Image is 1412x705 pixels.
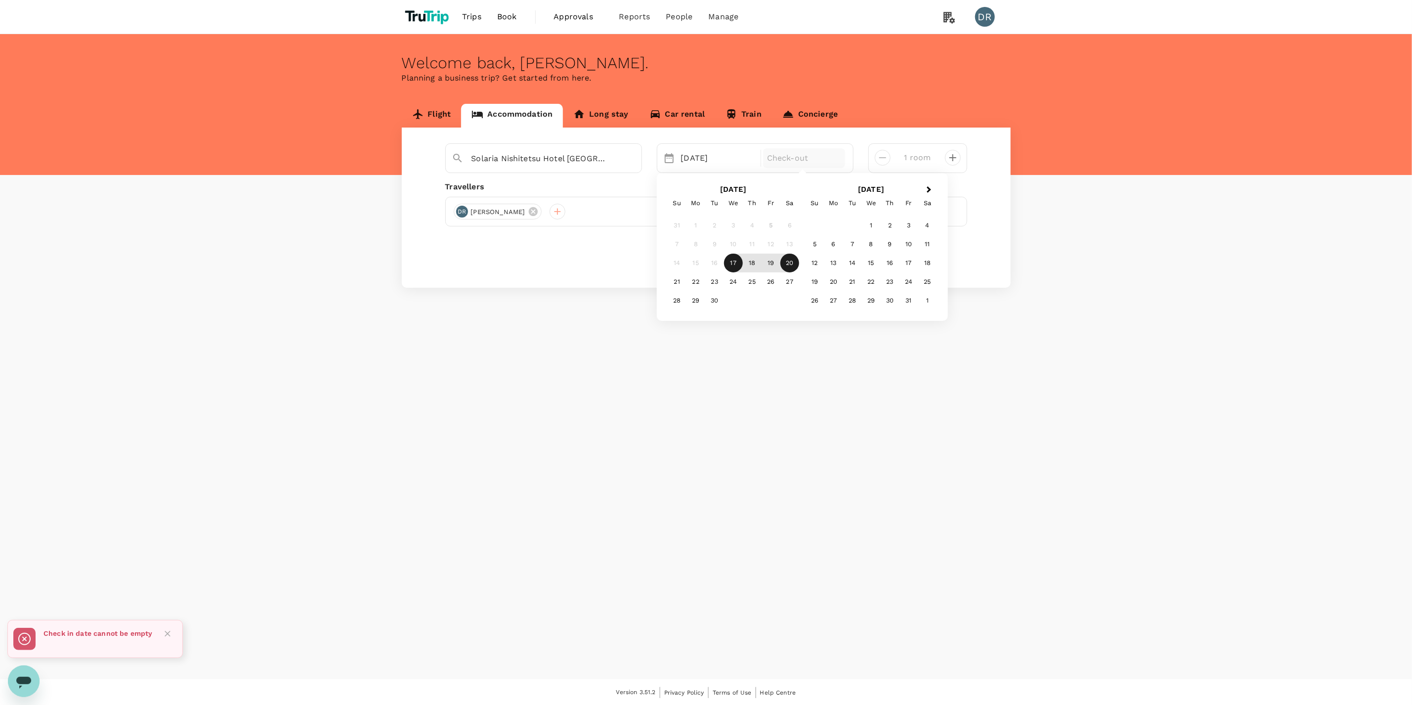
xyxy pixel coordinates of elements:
a: Help Centre [760,687,796,698]
div: Choose Tuesday, October 28th, 2025 [843,291,862,310]
input: Search cities, hotels, work locations [471,151,608,166]
div: Choose Tuesday, October 21st, 2025 [843,272,862,291]
div: Choose Monday, September 22nd, 2025 [686,272,705,291]
span: People [666,11,693,23]
div: Not available Wednesday, September 3rd, 2025 [724,216,743,235]
span: Version 3.51.2 [616,688,656,698]
div: Choose Saturday, October 4th, 2025 [918,216,937,235]
div: Choose Wednesday, October 1st, 2025 [862,216,881,235]
span: Help Centre [760,689,796,696]
div: Choose Friday, October 17th, 2025 [899,254,918,272]
div: Thursday [743,194,762,213]
div: DR [975,7,995,27]
span: Trips [462,11,481,23]
div: Not available Monday, September 8th, 2025 [686,235,705,254]
div: Tuesday [843,194,862,213]
div: Not available Wednesday, September 17th, 2025 [724,254,743,272]
button: Close [160,626,175,641]
div: Sunday [668,194,686,213]
h2: [DATE] [665,185,803,194]
div: Not available Wednesday, September 10th, 2025 [724,235,743,254]
div: Saturday [780,194,799,213]
a: Long stay [563,104,639,128]
button: decrease [945,150,961,166]
div: Choose Friday, October 10th, 2025 [899,235,918,254]
span: Terms of Use [713,689,752,696]
div: Choose Tuesday, October 14th, 2025 [843,254,862,272]
h2: [DATE] [802,185,940,194]
a: Privacy Policy [664,687,704,698]
div: Friday [762,194,780,213]
div: Choose Tuesday, September 23rd, 2025 [705,272,724,291]
span: Privacy Policy [664,689,704,696]
div: Not available Saturday, September 13th, 2025 [780,235,799,254]
p: Check in date cannot be empty [43,628,152,638]
div: Choose Friday, September 19th, 2025 [762,254,780,272]
span: [PERSON_NAME] [465,207,531,217]
div: [DATE] [677,148,759,168]
div: Choose Sunday, October 26th, 2025 [806,291,824,310]
div: Choose Monday, October 20th, 2025 [824,272,843,291]
div: Choose Wednesday, September 24th, 2025 [724,272,743,291]
div: Choose Thursday, October 9th, 2025 [881,235,899,254]
a: Train [715,104,772,128]
div: Not available Friday, September 5th, 2025 [762,216,780,235]
div: Friday [899,194,918,213]
div: Not available Friday, September 12th, 2025 [762,235,780,254]
div: Choose Thursday, October 23rd, 2025 [881,272,899,291]
span: Reports [619,11,650,23]
div: Month October, 2025 [806,216,937,310]
div: Choose Thursday, September 25th, 2025 [743,272,762,291]
div: Welcome back , [PERSON_NAME] . [402,54,1011,72]
div: Not available Monday, September 15th, 2025 [686,254,705,272]
div: DR [456,206,468,218]
div: DR[PERSON_NAME] [454,204,542,220]
span: Book [497,11,517,23]
div: Choose Sunday, September 21st, 2025 [668,272,686,291]
div: Choose Saturday, October 18th, 2025 [918,254,937,272]
span: Manage [708,11,738,23]
p: Planning a business trip? Get started from here. [402,72,1011,84]
button: Open [635,158,637,160]
div: Choose Saturday, September 20th, 2025 [780,254,799,272]
iframe: Button to launch messaging window [8,665,40,697]
div: Choose Tuesday, September 30th, 2025 [705,291,724,310]
div: Choose Thursday, October 30th, 2025 [881,291,899,310]
div: Choose Tuesday, October 7th, 2025 [843,235,862,254]
div: Choose Saturday, November 1st, 2025 [918,291,937,310]
a: Terms of Use [713,687,752,698]
a: Concierge [772,104,848,128]
div: Choose Saturday, October 25th, 2025 [918,272,937,291]
a: Flight [402,104,462,128]
div: Choose Friday, October 24th, 2025 [899,272,918,291]
div: Not available Tuesday, September 9th, 2025 [705,235,724,254]
div: Monday [824,194,843,213]
div: Monday [686,194,705,213]
div: Not available Thursday, September 11th, 2025 [743,235,762,254]
div: Not available Sunday, September 7th, 2025 [668,235,686,254]
input: Add rooms [899,150,937,166]
div: Not available Tuesday, September 2nd, 2025 [705,216,724,235]
div: Sunday [806,194,824,213]
div: Not available Tuesday, September 16th, 2025 [705,254,724,272]
a: Accommodation [461,104,563,128]
div: Choose Friday, September 26th, 2025 [762,272,780,291]
div: Choose Friday, October 3rd, 2025 [899,216,918,235]
div: Choose Monday, October 13th, 2025 [824,254,843,272]
div: Wednesday [862,194,881,213]
div: Choose Wednesday, October 29th, 2025 [862,291,881,310]
div: Travellers [445,181,967,193]
div: Choose Monday, October 6th, 2025 [824,235,843,254]
div: Choose Wednesday, October 15th, 2025 [862,254,881,272]
div: Tuesday [705,194,724,213]
div: Choose Thursday, October 2nd, 2025 [881,216,899,235]
div: Choose Thursday, October 16th, 2025 [881,254,899,272]
div: Choose Thursday, September 18th, 2025 [743,254,762,272]
div: Saturday [918,194,937,213]
div: Choose Sunday, October 5th, 2025 [806,235,824,254]
div: Not available Sunday, September 14th, 2025 [668,254,686,272]
div: Choose Friday, October 31st, 2025 [899,291,918,310]
img: TruTrip logo [402,6,455,28]
div: Choose Saturday, September 27th, 2025 [780,272,799,291]
div: Month September, 2025 [668,216,799,310]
